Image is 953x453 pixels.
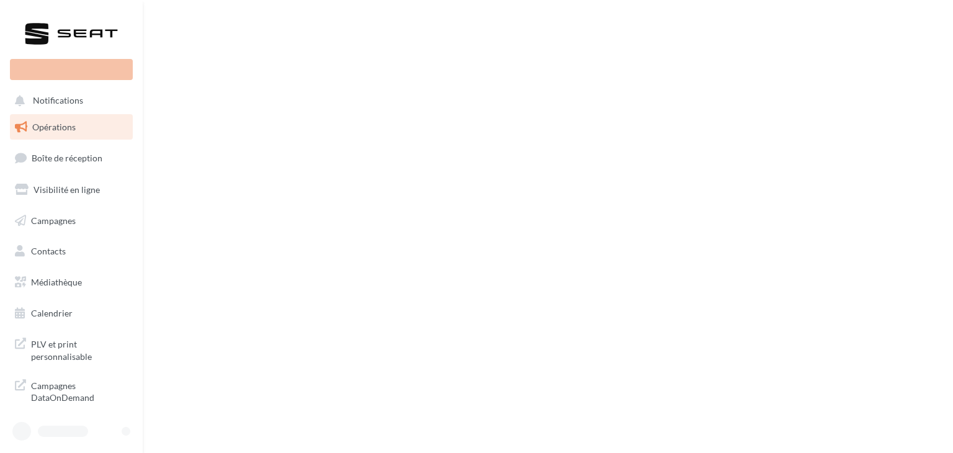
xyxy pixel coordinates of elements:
[31,246,66,256] span: Contacts
[33,96,83,106] span: Notifications
[7,177,135,203] a: Visibilité en ligne
[7,300,135,326] a: Calendrier
[7,114,135,140] a: Opérations
[31,377,128,404] span: Campagnes DataOnDemand
[10,59,133,80] div: Nouvelle campagne
[31,308,73,318] span: Calendrier
[7,208,135,234] a: Campagnes
[31,215,76,225] span: Campagnes
[34,184,100,195] span: Visibilité en ligne
[32,122,76,132] span: Opérations
[7,269,135,295] a: Médiathèque
[31,277,82,287] span: Médiathèque
[7,238,135,264] a: Contacts
[7,331,135,367] a: PLV et print personnalisable
[31,336,128,362] span: PLV et print personnalisable
[32,153,102,163] span: Boîte de réception
[7,145,135,171] a: Boîte de réception
[7,372,135,409] a: Campagnes DataOnDemand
